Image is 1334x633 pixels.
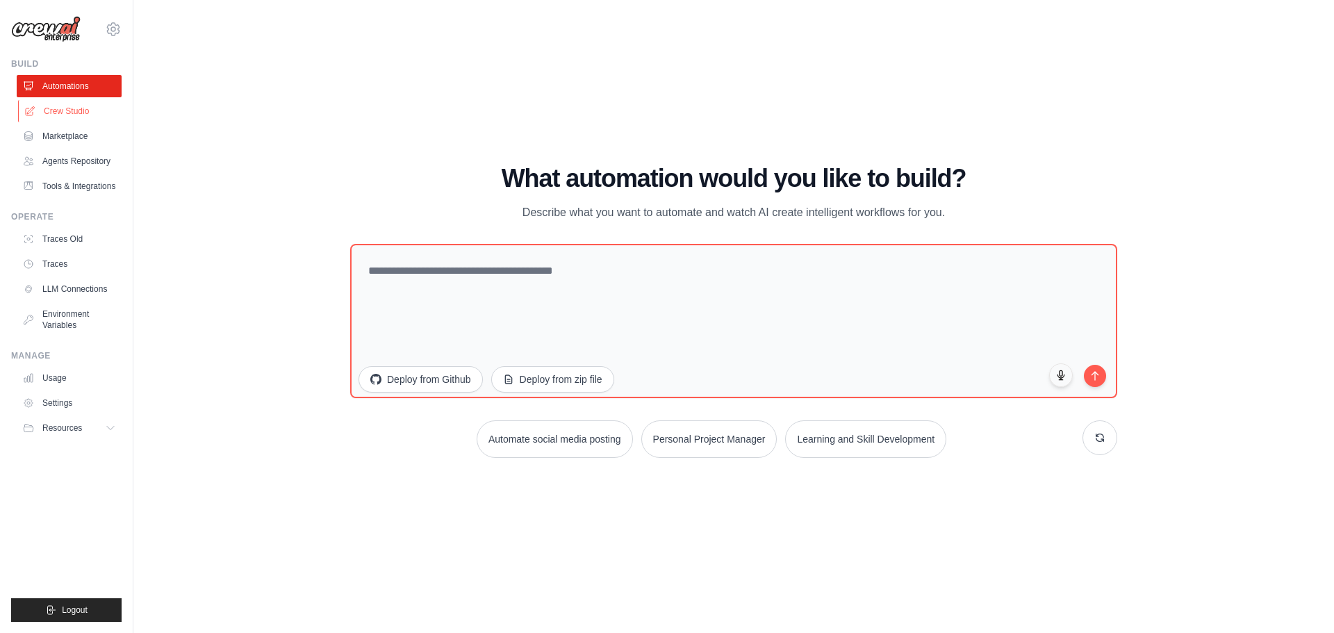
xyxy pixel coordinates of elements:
p: Describe what you want to automate and watch AI create intelligent workflows for you. [500,204,967,222]
a: Agents Repository [17,150,122,172]
a: Usage [17,367,122,389]
button: Deploy from Github [359,366,483,393]
span: Resources [42,422,82,434]
button: Logout [11,598,122,622]
img: Logo [11,16,81,42]
a: Environment Variables [17,303,122,336]
div: Build [11,58,122,69]
a: LLM Connections [17,278,122,300]
a: Marketplace [17,125,122,147]
iframe: Chat Widget [1265,566,1334,633]
span: Logout [62,605,88,616]
button: Personal Project Manager [641,420,777,458]
button: Automate social media posting [477,420,633,458]
a: Crew Studio [18,100,123,122]
div: Operate [11,211,122,222]
h1: What automation would you like to build? [350,165,1117,192]
button: Learning and Skill Development [785,420,946,458]
a: Traces [17,253,122,275]
a: Settings [17,392,122,414]
a: Tools & Integrations [17,175,122,197]
a: Automations [17,75,122,97]
button: Resources [17,417,122,439]
button: Deploy from zip file [491,366,614,393]
div: Manage [11,350,122,361]
a: Traces Old [17,228,122,250]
